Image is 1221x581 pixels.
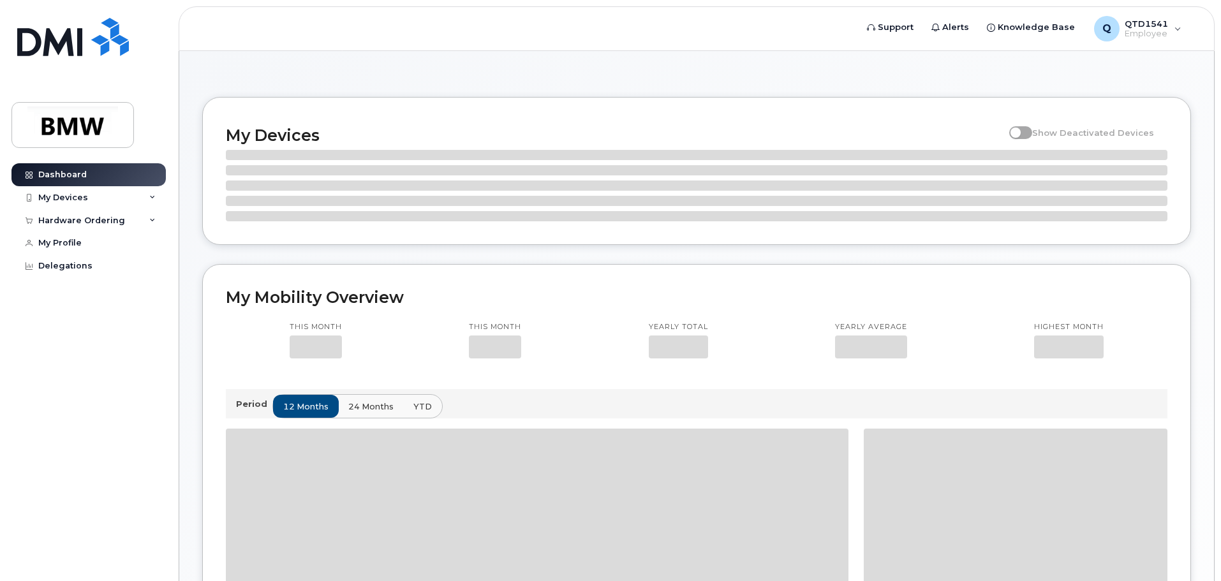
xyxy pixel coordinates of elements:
h2: My Mobility Overview [226,288,1167,307]
span: 24 months [348,401,394,413]
p: This month [290,322,342,332]
p: Highest month [1034,322,1104,332]
p: This month [469,322,521,332]
input: Show Deactivated Devices [1009,121,1019,131]
span: Show Deactivated Devices [1032,128,1154,138]
p: Yearly average [835,322,907,332]
p: Yearly total [649,322,708,332]
h2: My Devices [226,126,1003,145]
span: YTD [413,401,432,413]
p: Period [236,398,272,410]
